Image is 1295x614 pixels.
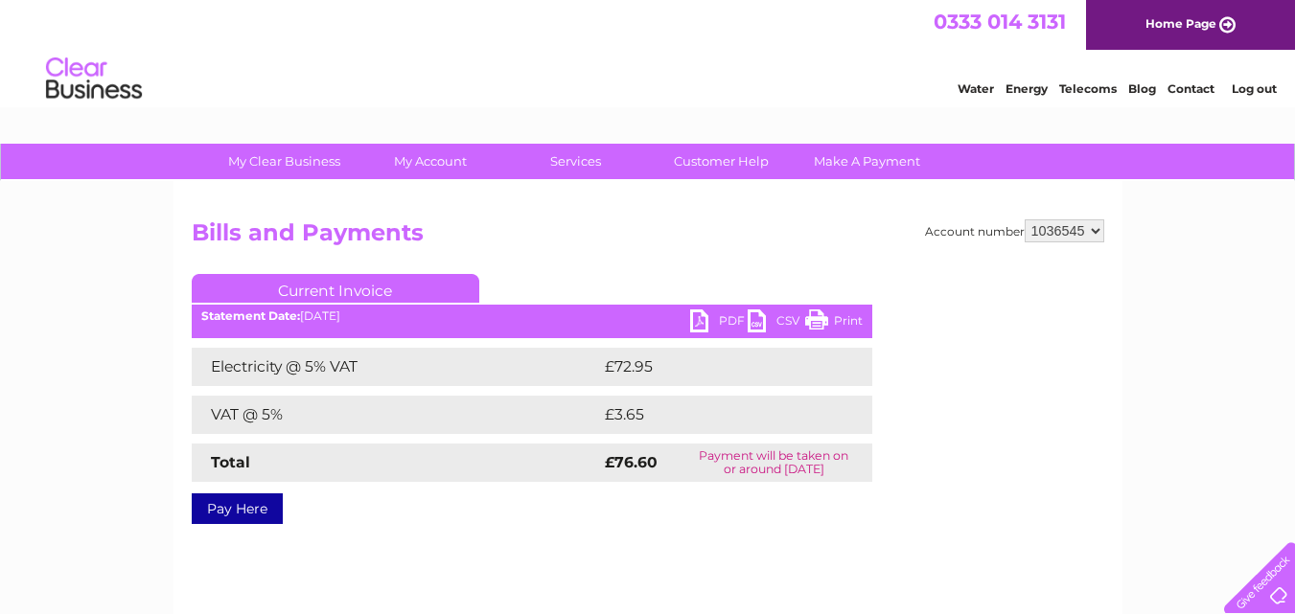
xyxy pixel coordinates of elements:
[600,396,827,434] td: £3.65
[690,309,748,337] a: PDF
[497,144,655,179] a: Services
[958,81,994,96] a: Water
[1232,81,1277,96] a: Log out
[925,219,1104,242] div: Account number
[748,309,805,337] a: CSV
[642,144,800,179] a: Customer Help
[211,453,250,471] strong: Total
[600,348,833,386] td: £72.95
[192,274,479,303] a: Current Invoice
[192,493,283,524] a: Pay Here
[196,11,1101,93] div: Clear Business is a trading name of Verastar Limited (registered in [GEOGRAPHIC_DATA] No. 3667643...
[1168,81,1214,96] a: Contact
[205,144,363,179] a: My Clear Business
[676,443,871,482] td: Payment will be taken on or around [DATE]
[45,50,143,108] img: logo.png
[192,219,1104,256] h2: Bills and Payments
[192,396,600,434] td: VAT @ 5%
[788,144,946,179] a: Make A Payment
[805,309,863,337] a: Print
[1059,81,1117,96] a: Telecoms
[1128,81,1156,96] a: Blog
[201,308,300,323] b: Statement Date:
[192,348,600,386] td: Electricity @ 5% VAT
[351,144,509,179] a: My Account
[934,10,1066,34] a: 0333 014 3131
[605,453,658,471] strong: £76.60
[1006,81,1048,96] a: Energy
[192,309,872,323] div: [DATE]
